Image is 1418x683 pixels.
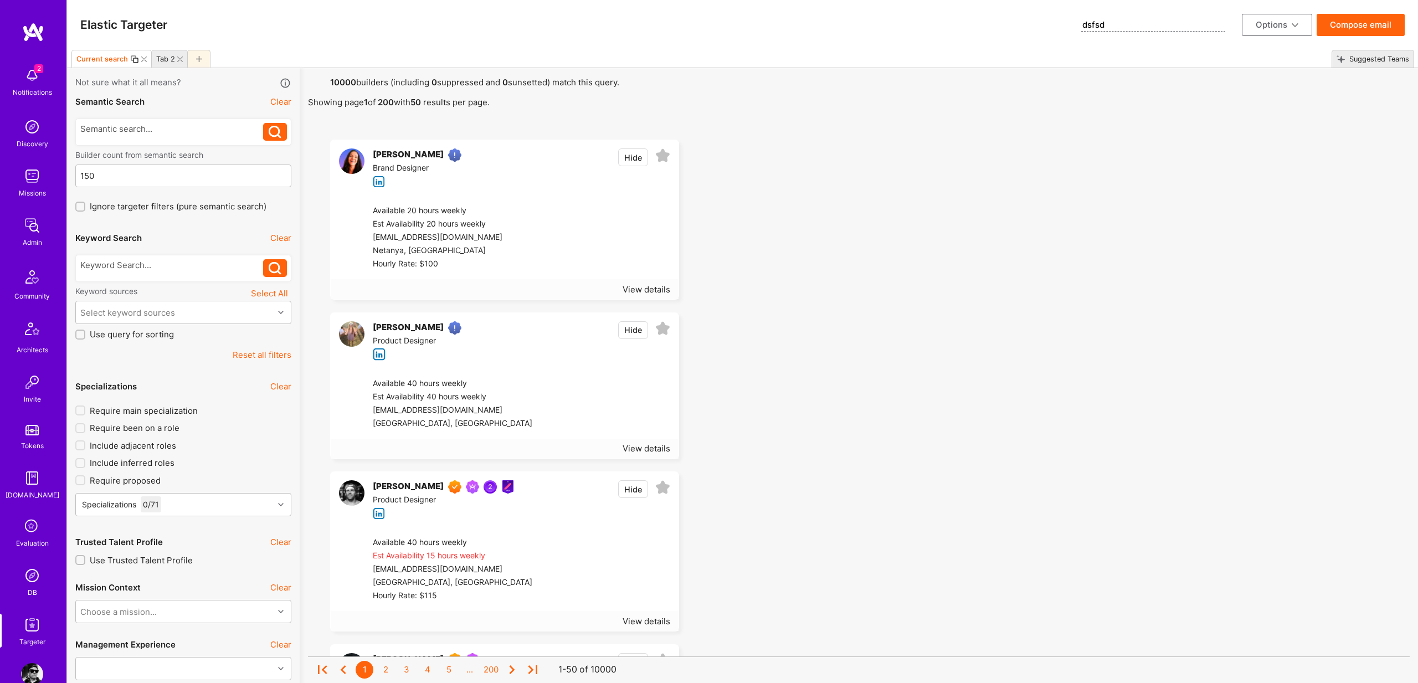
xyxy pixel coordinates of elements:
[75,582,141,593] div: Mission Context
[448,653,461,666] img: Exceptional A.Teamer
[448,480,461,494] img: Exceptional A.Teamer
[14,290,50,302] div: Community
[75,232,142,244] div: Keyword Search
[82,499,136,510] div: Specializations
[141,496,161,512] div: 0 / 71
[339,480,364,520] a: User Avatar
[270,96,291,107] button: Clear
[373,417,532,430] div: [GEOGRAPHIC_DATA], [GEOGRAPHIC_DATA]
[308,96,1410,108] p: Showing page of with results per page.
[378,97,394,107] strong: 200
[440,661,458,679] div: 5
[373,589,532,603] div: Hourly Rate: $115
[28,587,37,598] div: DB
[80,307,175,319] div: Select keyword sources
[373,536,532,550] div: Available 40 hours weekly
[501,480,515,494] img: Product Design Guild
[19,264,45,290] img: Community
[22,516,43,537] i: icon SelectionTeam
[279,77,292,90] i: icon Info
[373,377,532,391] div: Available 40 hours weekly
[75,381,137,392] div: Specializations
[466,653,479,666] img: Been on Mission
[21,564,43,587] img: Admin Search
[270,582,291,593] button: Clear
[90,328,174,340] span: Use query for sorting
[655,148,670,163] i: icon EmptyStar
[339,321,364,347] img: User Avatar
[22,22,44,42] img: logo
[90,405,198,417] span: Require main specialization
[233,349,291,361] button: Reset all filters
[373,176,386,188] i: icon linkedIn
[80,18,167,32] h3: Elastic Targeter
[75,639,176,650] div: Management Experience
[24,393,41,405] div: Invite
[270,232,291,244] button: Clear
[270,381,291,392] button: Clear
[373,204,521,218] div: Available 20 hours weekly
[339,148,364,174] img: User Avatar
[373,576,532,589] div: [GEOGRAPHIC_DATA], [GEOGRAPHIC_DATA]
[448,148,461,162] img: High Potential User
[130,55,139,64] i: icon Copy
[448,321,461,335] img: High Potential User
[75,536,163,548] div: Trusted Talent Profile
[1242,14,1312,36] button: Options
[482,661,500,679] div: 200
[373,244,521,258] div: Netanya, [GEOGRAPHIC_DATA]
[90,475,161,486] span: Require proposed
[21,371,43,393] img: Invite
[558,664,616,676] div: 1-50 of 10000
[90,422,179,434] span: Require been on a role
[23,237,42,248] div: Admin
[16,537,49,549] div: Evaluation
[618,321,648,339] button: Hide
[373,321,444,335] div: [PERSON_NAME]
[373,335,466,348] div: Product Designer
[21,440,44,451] div: Tokens
[90,554,193,566] span: Use Trusted Talent Profile
[80,605,157,617] div: Choose a mission...
[364,97,368,107] strong: 1
[25,425,39,435] img: tokens
[398,661,415,679] div: 3
[373,162,466,175] div: Brand Designer
[623,284,670,295] div: View details
[19,187,46,199] div: Missions
[269,262,281,275] i: icon Search
[373,148,444,162] div: [PERSON_NAME]
[196,56,202,62] i: icon Plus
[618,480,648,498] button: Hide
[373,348,386,361] i: icon linkedIn
[373,653,444,666] div: [PERSON_NAME]
[269,126,281,138] i: icon Search
[278,609,284,614] i: icon Chevron
[75,150,291,160] label: Builder count from semantic search
[278,666,284,671] i: icon Chevron
[17,138,48,150] div: Discovery
[356,661,373,679] div: 1
[1081,18,1225,32] input: Set search name...
[373,507,386,520] i: icon linkedIn
[339,653,364,679] img: User Avatar
[270,536,291,548] button: Clear
[1292,22,1298,29] i: icon ArrowDownBlack
[13,86,52,98] div: Notifications
[248,286,291,301] button: Select All
[373,258,521,271] div: Hourly Rate: $100
[373,563,532,576] div: [EMAIL_ADDRESS][DOMAIN_NAME]
[75,96,145,107] div: Semantic Search
[76,55,128,63] div: Current search
[623,615,670,627] div: View details
[141,57,147,62] i: icon Close
[330,77,356,88] strong: 10000
[655,653,670,668] i: icon EmptyStar
[373,550,532,563] div: Est Availability 15 hours weekly
[339,321,364,361] a: User Avatar
[270,639,291,650] button: Clear
[21,64,43,86] img: bell
[177,57,183,62] i: icon Close
[19,636,45,648] div: Targeter
[377,661,394,679] div: 2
